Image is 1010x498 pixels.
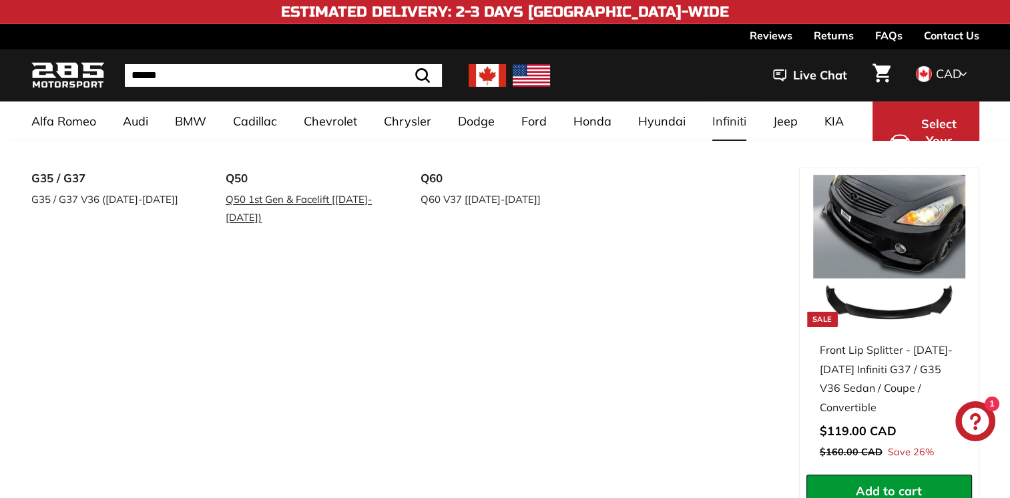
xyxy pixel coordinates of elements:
span: Select Your Vehicle [917,115,962,167]
a: BMW [162,101,220,141]
a: Alfa Romeo [18,101,109,141]
a: Audi [109,101,162,141]
a: FAQs [875,24,903,47]
div: Sale [807,312,838,327]
span: Live Chat [793,67,847,84]
a: Q60 V37 [[DATE]-[DATE]] [421,190,578,209]
a: Cart [864,53,899,98]
a: Chrysler [370,101,445,141]
h4: Estimated Delivery: 2-3 Days [GEOGRAPHIC_DATA]-Wide [281,4,729,20]
a: Jeep [760,101,811,141]
a: Cadillac [220,101,290,141]
a: KIA [811,101,857,141]
span: Save 26% [888,444,934,461]
span: CAD [936,66,961,81]
a: G35 / G37 V36 ([DATE]-[DATE]] [31,190,189,209]
button: Live Chat [756,59,864,92]
a: Ford [508,101,560,141]
span: $119.00 CAD [820,423,897,439]
a: Q50 [226,168,383,190]
a: Q60 [421,168,578,190]
img: Logo_285_Motorsport_areodynamics_components [31,60,105,91]
a: Sale Front Lip Splitter - [DATE]-[DATE] Infiniti G37 / G35 V36 Sedan / Coupe / Convertible Save 26% [806,168,972,475]
a: G35 / G37 [31,168,189,190]
a: Returns [814,24,854,47]
div: Front Lip Splitter - [DATE]-[DATE] Infiniti G37 / G35 V36 Sedan / Coupe / Convertible [820,340,959,417]
a: Contact Us [924,24,979,47]
a: Dodge [445,101,508,141]
a: Chevrolet [290,101,370,141]
a: Honda [560,101,625,141]
a: Hyundai [625,101,699,141]
a: Infiniti [699,101,760,141]
a: Q50 1st Gen & Facelift [[DATE]-[DATE]) [226,190,383,227]
a: Reviews [750,24,792,47]
input: Search [125,64,442,87]
span: $160.00 CAD [820,446,882,458]
inbox-online-store-chat: Shopify online store chat [951,401,999,445]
